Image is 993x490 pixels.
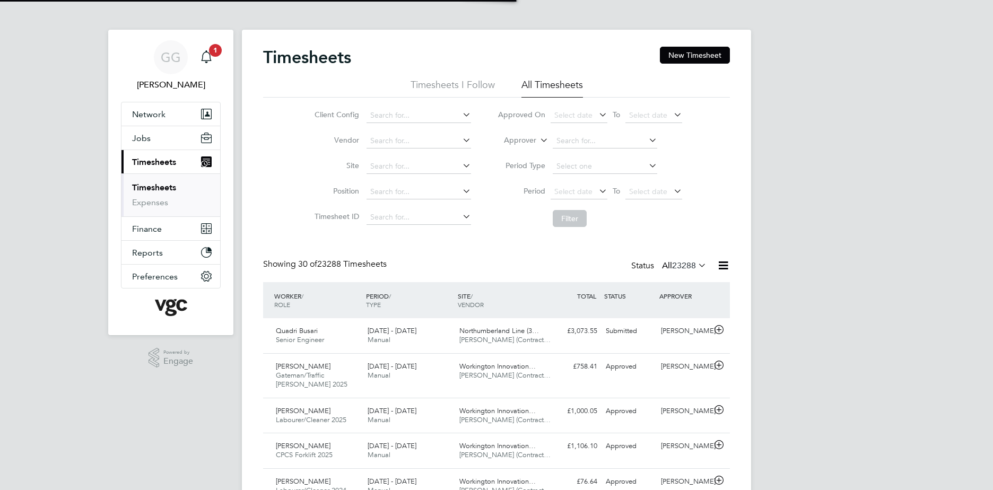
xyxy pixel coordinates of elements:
button: Network [121,102,220,126]
div: APPROVER [657,286,712,305]
label: Position [311,186,359,196]
nav: Main navigation [108,30,233,335]
a: Powered byEngage [149,348,194,368]
span: To [609,184,623,198]
span: / [389,292,391,300]
div: WORKER [272,286,363,314]
button: Filter [553,210,587,227]
label: Vendor [311,135,359,145]
li: All Timesheets [521,78,583,98]
span: Gauri Gautam [121,78,221,91]
span: 30 of [298,259,317,269]
span: 23288 Timesheets [298,259,387,269]
div: [PERSON_NAME] [657,358,712,375]
span: [PERSON_NAME] [276,406,330,415]
button: Timesheets [121,150,220,173]
div: £758.41 [546,358,602,375]
span: 23288 [672,260,696,271]
div: Timesheets [121,173,220,216]
span: [DATE] - [DATE] [368,326,416,335]
span: Manual [368,415,390,424]
span: Preferences [132,272,178,282]
input: Search for... [367,159,471,174]
span: TOTAL [577,292,596,300]
span: Manual [368,335,390,344]
div: Approved [602,358,657,375]
div: SITE [455,286,547,314]
span: Powered by [163,348,193,357]
button: Reports [121,241,220,264]
span: Manual [368,450,390,459]
a: GG[PERSON_NAME] [121,40,221,91]
span: ROLE [274,300,290,309]
div: Showing [263,259,389,270]
input: Select one [553,159,657,174]
div: STATUS [602,286,657,305]
span: [PERSON_NAME] [276,362,330,371]
label: Approver [489,135,536,146]
span: / [471,292,473,300]
span: Workington Innovation… [459,477,536,486]
label: Site [311,161,359,170]
input: Search for... [367,185,471,199]
span: [PERSON_NAME] (Contract… [459,371,551,380]
div: Approved [602,402,657,420]
input: Search for... [367,210,471,225]
label: All [662,260,707,271]
span: [PERSON_NAME] (Contract… [459,450,551,459]
span: [DATE] - [DATE] [368,362,416,371]
span: Reports [132,248,163,258]
div: Submitted [602,322,657,340]
span: [PERSON_NAME] [276,477,330,486]
span: Jobs [132,133,151,143]
span: CPCS Forklift 2025 [276,450,333,459]
span: [DATE] - [DATE] [368,477,416,486]
span: Labourer/Cleaner 2025 [276,415,346,424]
button: Finance [121,217,220,240]
span: [PERSON_NAME] (Contract… [459,335,551,344]
div: £1,106.10 [546,437,602,455]
div: Status [631,259,709,274]
span: Select date [554,187,593,196]
div: [PERSON_NAME] [657,437,712,455]
button: New Timesheet [660,47,730,64]
span: [PERSON_NAME] [276,441,330,450]
label: Period Type [498,161,545,170]
span: Select date [629,187,667,196]
span: [DATE] - [DATE] [368,406,416,415]
label: Approved On [498,110,545,119]
input: Search for... [367,134,471,148]
span: Gateman/Traffic [PERSON_NAME] 2025 [276,371,347,389]
span: Engage [163,357,193,366]
label: Client Config [311,110,359,119]
span: TYPE [366,300,381,309]
span: To [609,108,623,121]
span: Workington Innovation… [459,406,536,415]
label: Period [498,186,545,196]
span: Workington Innovation… [459,362,536,371]
button: Preferences [121,265,220,288]
div: Approved [602,437,657,455]
li: Timesheets I Follow [411,78,495,98]
span: GG [161,50,181,64]
div: [PERSON_NAME] [657,402,712,420]
h2: Timesheets [263,47,351,68]
span: Northumberland Line (3… [459,326,539,335]
img: vgcgroup-logo-retina.png [155,299,187,316]
input: Search for... [367,108,471,123]
div: £3,073.55 [546,322,602,340]
span: Quadri Busari [276,326,318,335]
span: Manual [368,371,390,380]
span: 1 [209,44,222,57]
span: Finance [132,224,162,234]
div: PERIOD [363,286,455,314]
span: Network [132,109,165,119]
div: £1,000.05 [546,402,602,420]
span: Workington Innovation… [459,441,536,450]
a: Timesheets [132,182,176,192]
div: [PERSON_NAME] [657,322,712,340]
span: [PERSON_NAME] (Contract… [459,415,551,424]
span: Select date [554,110,593,120]
span: VENDOR [458,300,484,309]
a: 1 [196,40,217,74]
